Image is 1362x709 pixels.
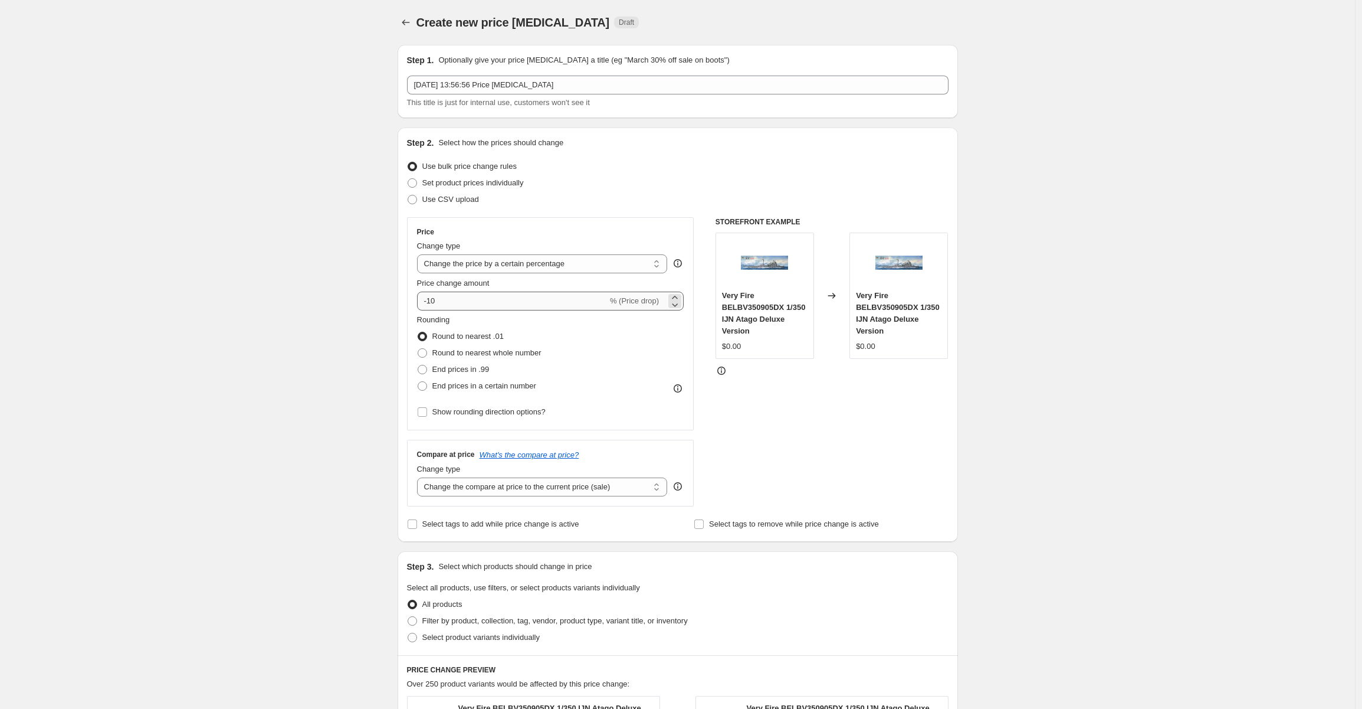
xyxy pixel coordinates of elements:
input: -15 [417,292,608,311]
span: Use CSV upload [422,195,479,204]
img: VFBELBV350905DX-1_80x.jpg [875,239,923,286]
span: This title is just for internal use, customers won't see it [407,98,590,107]
span: Change type [417,465,461,473]
span: Select all products, use filters, or select products variants individually [407,583,640,592]
span: Use bulk price change rules [422,162,517,171]
div: help [672,257,684,269]
span: Select product variants individually [422,633,540,642]
div: $0.00 [722,341,741,352]
span: Draft [619,18,634,27]
img: VFBELBV350905DX-1_80x.jpg [741,239,788,286]
span: Round to nearest .01 [432,332,504,341]
input: 30% off holiday sale [407,76,949,94]
span: Over 250 product variants would be affected by this price change: [407,679,630,688]
span: End prices in a certain number [432,381,536,390]
span: Select tags to remove while price change is active [709,520,879,528]
button: What's the compare at price? [480,450,579,459]
p: Select which products should change in price [438,561,592,573]
h3: Price [417,227,434,237]
span: Show rounding direction options? [432,407,546,416]
h6: PRICE CHANGE PREVIEW [407,665,949,675]
h2: Step 1. [407,54,434,66]
span: Change type [417,241,461,250]
span: Select tags to add while price change is active [422,520,579,528]
span: Rounding [417,315,450,324]
p: Optionally give your price [MEDICAL_DATA] a title (eg "March 30% off sale on boots") [438,54,729,66]
span: Set product prices individually [422,178,524,187]
span: End prices in .99 [432,365,490,374]
div: help [672,481,684,492]
span: Very Fire BELBV350905DX 1/350 IJN Atago Deluxe Version [856,291,940,335]
span: % (Price drop) [610,296,659,305]
span: Round to nearest whole number [432,348,541,357]
div: $0.00 [856,341,875,352]
h2: Step 2. [407,137,434,149]
button: Price change jobs [398,14,414,31]
h3: Compare at price [417,450,475,459]
span: Price change amount [417,279,490,287]
h2: Step 3. [407,561,434,573]
span: Create new price [MEDICAL_DATA] [416,16,610,29]
span: Very Fire BELBV350905DX 1/350 IJN Atago Deluxe Version [722,291,806,335]
p: Select how the prices should change [438,137,563,149]
span: Filter by product, collection, tag, vendor, product type, variant title, or inventory [422,616,688,625]
h6: STOREFRONT EXAMPLE [716,217,949,227]
span: All products [422,600,462,609]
